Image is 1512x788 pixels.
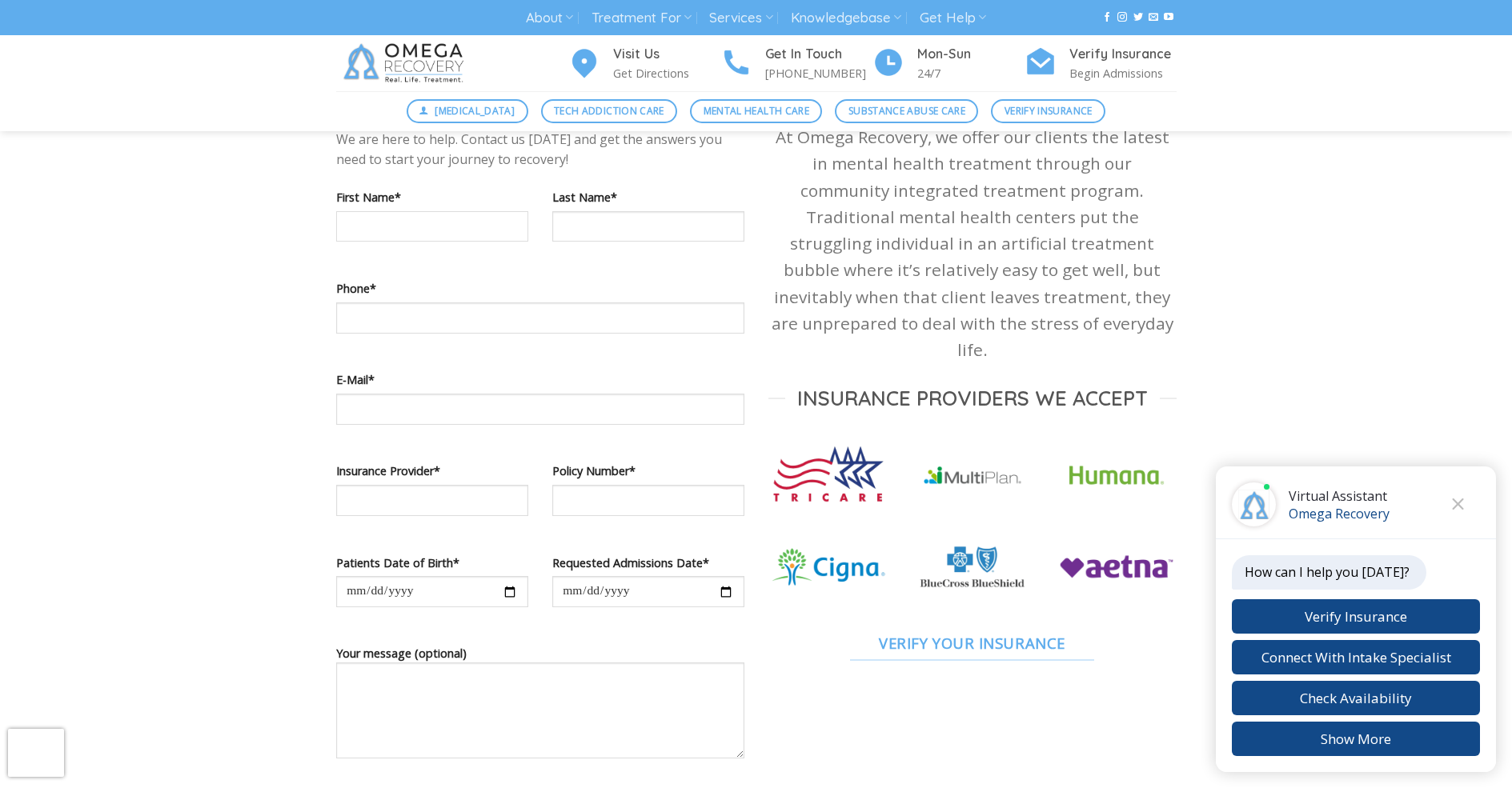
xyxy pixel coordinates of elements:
a: Follow on Instagram [1117,12,1127,23]
span: Verify Your Insurance [879,631,1065,654]
span: Verify Insurance [1005,103,1093,118]
p: We are here to help. Contact us [DATE] and get the answers you need to start your journey to reco... [336,130,744,170]
label: Your message (optional) [336,644,744,770]
span: Substance Abuse Care [848,103,965,118]
a: Follow on Twitter [1133,12,1143,23]
a: Follow on YouTube [1164,12,1173,23]
h4: Visit Us [613,44,720,65]
a: Visit Us Get Directions [568,44,720,83]
p: 24/7 [917,64,1025,82]
p: [PHONE_NUMBER] [765,64,872,82]
span: [MEDICAL_DATA] [435,103,515,118]
h4: Mon-Sun [917,44,1025,65]
label: Last Name* [552,188,744,206]
a: About [526,3,573,33]
a: Tech Addiction Care [541,99,678,123]
p: Get Directions [613,64,720,82]
a: Knowledgebase [791,3,901,33]
a: Verify Insurance [991,99,1105,123]
img: Omega Recovery [336,35,476,91]
span: Insurance Providers we Accept [797,385,1148,411]
a: Get In Touch [PHONE_NUMBER] [720,44,872,83]
a: Mental Health Care [690,99,822,123]
label: Requested Admissions Date* [552,554,744,572]
label: First Name* [336,188,528,206]
h4: Get In Touch [765,44,872,65]
p: Begin Admissions [1069,64,1177,82]
a: Verify Insurance Begin Admissions [1025,44,1177,83]
label: Patients Date of Birth* [336,554,528,572]
a: Follow on Facebook [1102,12,1112,23]
span: Mental Health Care [704,103,809,118]
textarea: Your message (optional) [336,662,744,758]
h4: Verify Insurance [1069,44,1177,65]
a: Get Help [920,3,986,33]
label: Insurance Provider* [336,462,528,480]
a: [MEDICAL_DATA] [407,99,528,123]
span: Tech Addiction Care [554,103,664,118]
label: E-Mail* [336,370,744,389]
a: Send us an email [1149,12,1158,23]
p: At Omega Recovery, we offer our clients the latest in mental health treatment through our communi... [768,124,1177,363]
a: Services [709,3,772,33]
a: Treatment For [592,3,692,33]
a: Substance Abuse Care [835,99,978,123]
label: Policy Number* [552,462,744,480]
a: Verify Your Insurance [768,625,1177,662]
label: Phone* [336,279,744,298]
